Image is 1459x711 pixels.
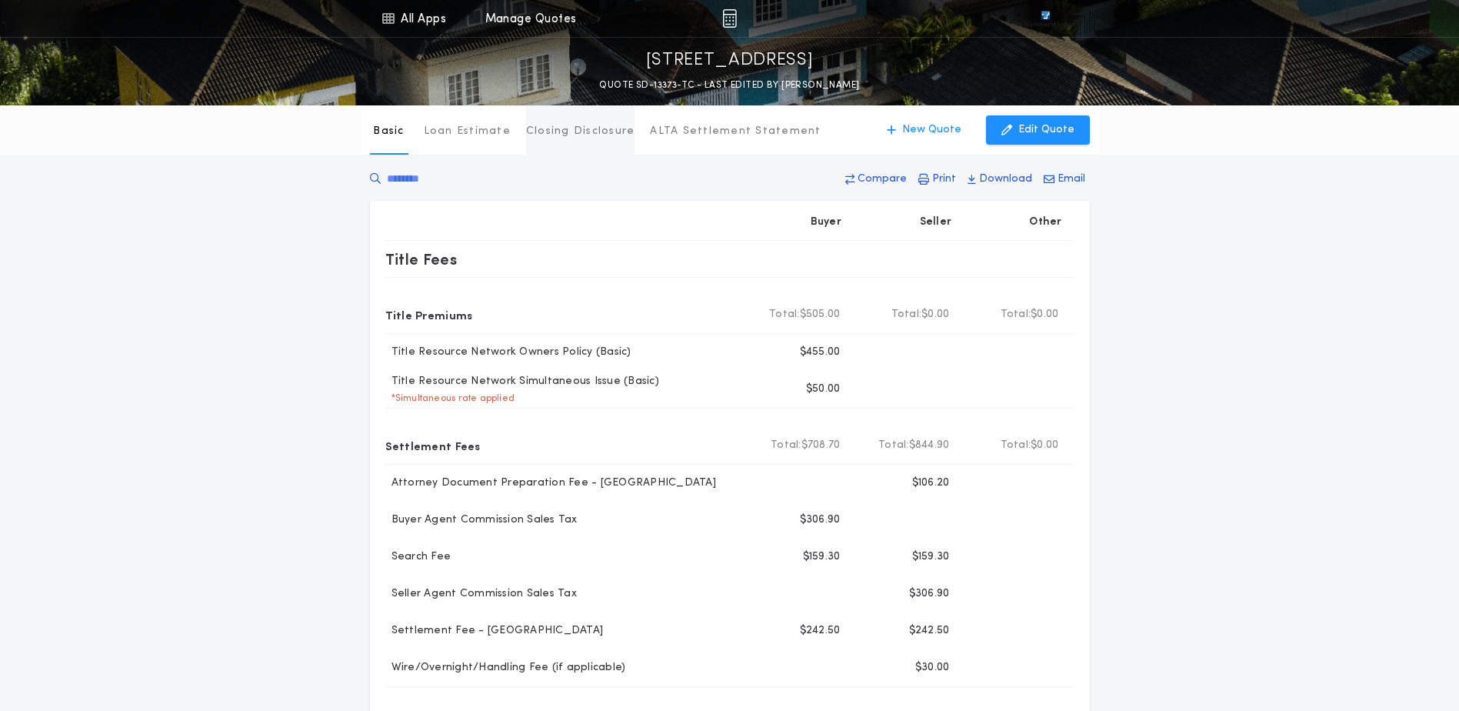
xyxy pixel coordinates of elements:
button: Edit Quote [986,115,1090,145]
p: $455.00 [800,345,841,360]
p: Wire/Overnight/Handling Fee (if applicable) [385,660,626,676]
p: $159.30 [912,549,950,565]
span: $0.00 [1031,307,1058,322]
button: Compare [841,165,911,193]
p: $50.00 [806,382,841,397]
b: Total: [769,307,800,322]
p: Settlement Fee - [GEOGRAPHIC_DATA] [385,623,604,639]
p: Print [932,172,956,187]
span: $505.00 [800,307,841,322]
p: QUOTE SD-13373-TC - LAST EDITED BY [PERSON_NAME] [599,78,859,93]
p: * Simultaneous rate applied [385,392,515,405]
p: New Quote [902,122,961,138]
p: [STREET_ADDRESS] [646,48,814,73]
p: Title Resource Network Owners Policy (Basic) [385,345,631,360]
button: Download [963,165,1037,193]
b: Total: [1001,438,1031,453]
b: Total: [891,307,922,322]
p: Loan Estimate [424,124,511,139]
button: Email [1039,165,1090,193]
p: Edit Quote [1018,122,1074,138]
p: Basic [373,124,404,139]
p: Compare [858,172,907,187]
span: $0.00 [1031,438,1058,453]
b: Total: [771,438,801,453]
button: Print [914,165,961,193]
p: $30.00 [915,660,950,676]
b: Total: [1001,307,1031,322]
span: $708.70 [801,438,841,453]
p: $159.30 [803,549,841,565]
p: Buyer [811,215,841,230]
img: vs-icon [1013,11,1078,26]
p: Settlement Fees [385,433,481,458]
p: Buyer Agent Commission Sales Tax [385,512,578,528]
p: Title Premiums [385,302,473,327]
p: $306.90 [800,512,841,528]
p: Download [979,172,1032,187]
p: Title Fees [385,247,458,272]
img: img [722,9,737,28]
p: $242.50 [909,623,950,639]
p: $242.50 [800,623,841,639]
button: New Quote [871,115,977,145]
p: Email [1058,172,1085,187]
p: $106.20 [912,476,950,491]
span: $844.90 [909,438,950,453]
p: Search Fee [385,549,451,565]
p: Other [1029,215,1061,230]
p: Closing Disclosure [526,124,635,139]
p: Title Resource Network Simultaneous Issue (Basic) [385,374,659,389]
p: Seller [920,215,952,230]
p: $306.90 [909,586,950,602]
p: ALTA Settlement Statement [650,124,821,139]
p: Attorney Document Preparation Fee - [GEOGRAPHIC_DATA] [385,476,716,491]
span: $0.00 [921,307,949,322]
b: Total: [878,438,909,453]
p: Seller Agent Commission Sales Tax [385,586,577,602]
